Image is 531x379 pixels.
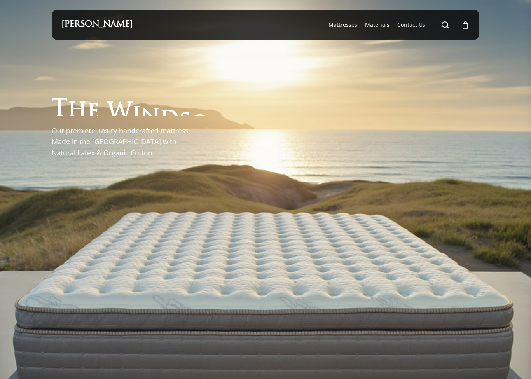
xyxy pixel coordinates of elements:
a: [PERSON_NAME] [61,21,133,29]
a: Materials [365,21,390,29]
span: d [160,108,179,131]
h1: The Windsor [52,93,224,116]
p: Our premiere luxury handcrafted mattress. Made in the [GEOGRAPHIC_DATA] with Natural Latex & Orga... [52,125,197,158]
a: Mattresses [328,21,357,29]
span: e [87,101,100,124]
span: r [209,116,224,139]
span: Mattresses [328,21,357,28]
span: T [52,99,68,122]
nav: Main Menu [325,10,470,40]
span: h [68,100,87,123]
span: Contact Us [397,21,425,28]
span: n [141,106,160,129]
span: s [179,110,190,133]
span: W [107,103,132,126]
span: Materials [365,21,390,28]
span: i [132,104,141,127]
span: o [190,113,209,136]
a: Contact Us [397,21,425,29]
